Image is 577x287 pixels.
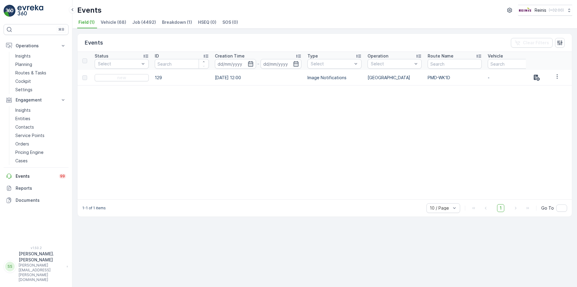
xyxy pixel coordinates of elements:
span: Breakdown (1) [162,19,192,25]
span: Vehicle (68) [101,19,126,25]
a: Contacts [13,123,69,131]
p: ID [155,53,159,59]
p: Settings [15,87,32,93]
a: Pricing Engine [13,148,69,157]
td: PMD-WK1D [425,70,485,86]
a: Cases [13,157,69,165]
span: v 1.50.2 [4,246,69,250]
td: - [485,70,545,86]
p: Status [95,53,108,59]
input: Search [155,59,209,69]
a: Service Points [13,131,69,140]
p: 1-1 of 1 items [82,206,106,211]
p: Contacts [15,124,34,130]
div: Toggle Row Selected [82,75,87,80]
a: Routes & Tasks [13,69,69,77]
p: Route Name [428,53,453,59]
p: Operations [16,43,56,49]
a: Planning [13,60,69,69]
p: [PERSON_NAME].[PERSON_NAME] [19,251,64,263]
a: Documents [4,194,69,206]
a: Insights [13,52,69,60]
a: Settings [13,86,69,94]
input: dd/mm/yyyy [215,59,256,69]
p: Clear Filters [523,40,549,46]
a: Entities [13,114,69,123]
button: new [95,74,149,81]
td: [GEOGRAPHIC_DATA] [365,70,425,86]
a: Events99 [4,170,69,182]
img: Reinis-Logo-Vrijstaand_Tekengebied-1-copy2_aBO4n7j.png [518,7,532,14]
p: Creation Time [215,53,245,59]
p: Insights [15,107,31,113]
p: Cases [15,158,28,164]
p: Reinis [535,7,546,13]
p: Planning [15,61,32,67]
img: logo [4,5,16,17]
input: Search [428,59,482,69]
p: Service Points [15,133,44,139]
td: 129 [152,70,212,86]
p: Select [371,61,412,67]
span: Go To [541,205,554,211]
p: Vehicle [488,53,503,59]
span: Field (1) [78,19,95,25]
a: Insights [13,106,69,114]
input: Search [488,59,542,69]
p: Pricing Engine [15,149,44,155]
button: Clear Filters [511,38,553,48]
p: Events [85,39,103,47]
button: SS[PERSON_NAME].[PERSON_NAME][PERSON_NAME][EMAIL_ADDRESS][PERSON_NAME][DOMAIN_NAME] [4,251,69,282]
p: [PERSON_NAME][EMAIL_ADDRESS][PERSON_NAME][DOMAIN_NAME] [19,263,64,282]
p: Routes & Tasks [15,70,46,76]
span: Job (4492) [132,19,156,25]
p: Orders [15,141,29,147]
button: Operations [4,40,69,52]
a: Cockpit [13,77,69,86]
p: Select [311,61,352,67]
p: new [117,75,126,81]
img: logo_light-DOdMpM7g.png [17,5,43,17]
a: Reports [4,182,69,194]
td: Image Notifications [304,70,365,86]
p: Reports [16,185,66,191]
p: 99 [60,174,65,179]
input: dd/mm/yyyy [261,59,302,69]
div: SS [5,262,15,271]
p: - [257,60,259,67]
span: HSEQ (0) [198,19,216,25]
p: Events [77,5,102,15]
a: Orders [13,140,69,148]
p: Insights [15,53,31,59]
p: Type [307,53,318,59]
p: Operation [368,53,388,59]
button: Engagement [4,94,69,106]
p: Documents [16,197,66,203]
p: Cockpit [15,78,31,84]
td: [DATE] 12:00 [212,70,304,86]
button: Reinis(+02:00) [518,5,572,16]
p: Select [98,61,139,67]
p: Engagement [16,97,56,103]
span: SOS (0) [222,19,238,25]
p: Entities [15,116,30,122]
p: Events [16,173,55,179]
span: 1 [497,204,504,212]
p: ( +02:00 ) [549,8,564,13]
p: ⌘B [58,27,64,32]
